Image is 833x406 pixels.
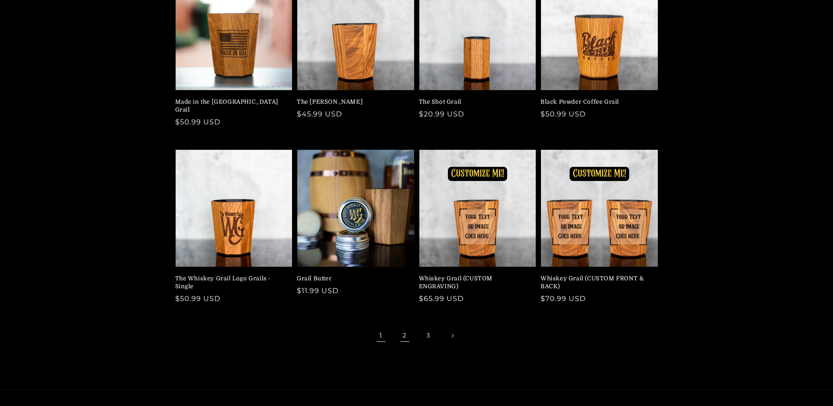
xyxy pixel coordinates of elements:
[297,98,409,106] a: The [PERSON_NAME]
[541,98,653,106] a: Black Powder Coffee Grail
[541,275,653,290] a: Whiskey Grail (CUSTOM FRONT & BACK)
[175,98,288,114] a: Made in the [GEOGRAPHIC_DATA] Grail
[419,275,531,290] a: Whiskey Grail (CUSTOM ENGRAVING)
[297,275,409,283] a: Grail Butter
[371,326,391,345] span: Page 1
[395,326,415,345] a: Page 2
[175,275,288,290] a: The Whiskey Grail Logo Grails - Single
[419,326,438,345] a: Page 3
[175,326,658,345] nav: Pagination
[419,98,531,106] a: The Shot Grail
[443,326,462,345] a: Next page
